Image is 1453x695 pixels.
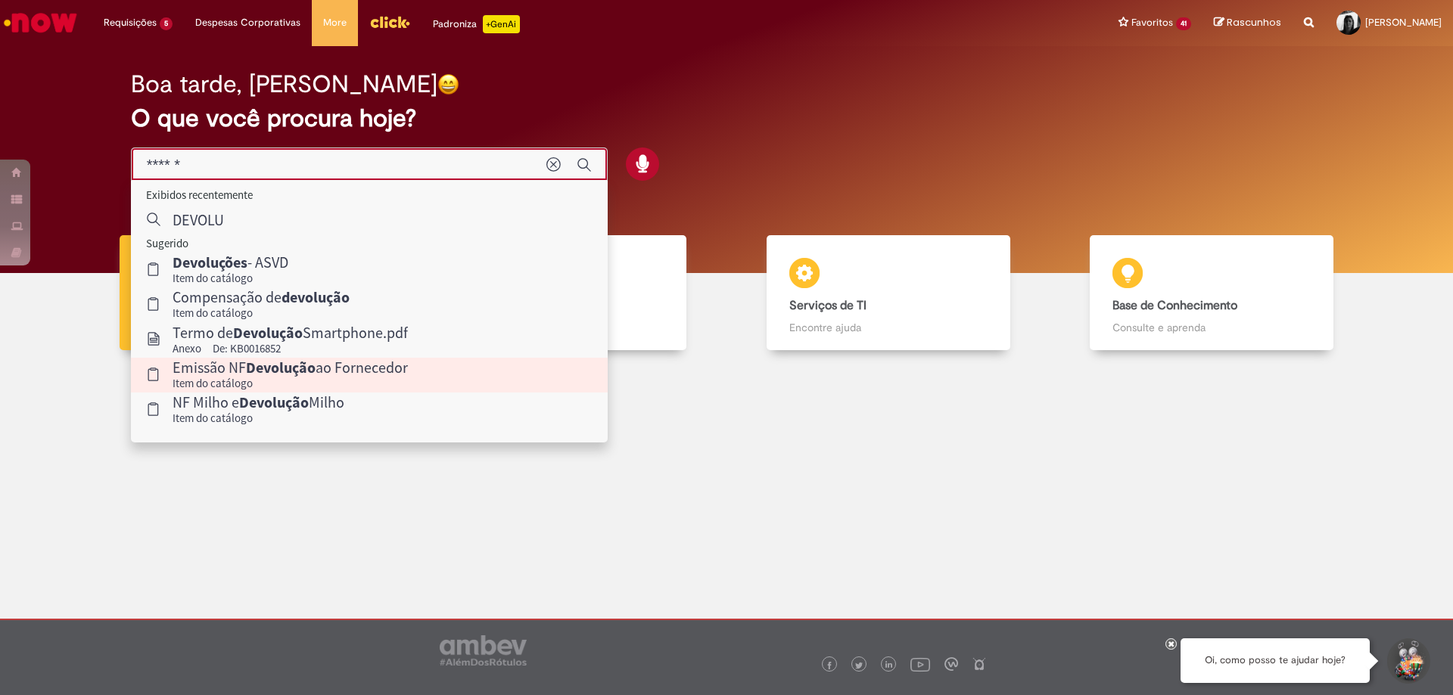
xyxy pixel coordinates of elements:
[855,662,863,669] img: logo_footer_twitter.png
[1365,16,1442,29] span: [PERSON_NAME]
[1176,17,1191,30] span: 41
[2,8,79,38] img: ServiceNow
[195,15,300,30] span: Despesas Corporativas
[1385,638,1430,684] button: Iniciar Conversa de Suporte
[789,298,867,313] b: Serviços de TI
[323,15,347,30] span: More
[79,235,403,351] a: Tirar dúvidas Tirar dúvidas com Lupi Assist e Gen Ai
[433,15,520,33] div: Padroniza
[910,654,930,674] img: logo_footer_youtube.png
[1227,15,1281,29] span: Rascunhos
[437,73,459,95] img: happy-face.png
[131,105,1323,132] h2: O que você procura hoje?
[1214,16,1281,30] a: Rascunhos
[1181,638,1370,683] div: Oi, como posso te ajudar hoje?
[160,17,173,30] span: 5
[104,15,157,30] span: Requisições
[440,635,527,666] img: logo_footer_ambev_rotulo_gray.png
[826,662,833,669] img: logo_footer_facebook.png
[1131,15,1173,30] span: Favoritos
[944,657,958,671] img: logo_footer_workplace.png
[885,661,893,670] img: logo_footer_linkedin.png
[131,71,437,98] h2: Boa tarde, [PERSON_NAME]
[1050,235,1374,351] a: Base de Conhecimento Consulte e aprenda
[1112,320,1311,335] p: Consulte e aprenda
[726,235,1050,351] a: Serviços de TI Encontre ajuda
[972,657,986,671] img: logo_footer_naosei.png
[789,320,988,335] p: Encontre ajuda
[483,15,520,33] p: +GenAi
[369,11,410,33] img: click_logo_yellow_360x200.png
[1112,298,1237,313] b: Base de Conhecimento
